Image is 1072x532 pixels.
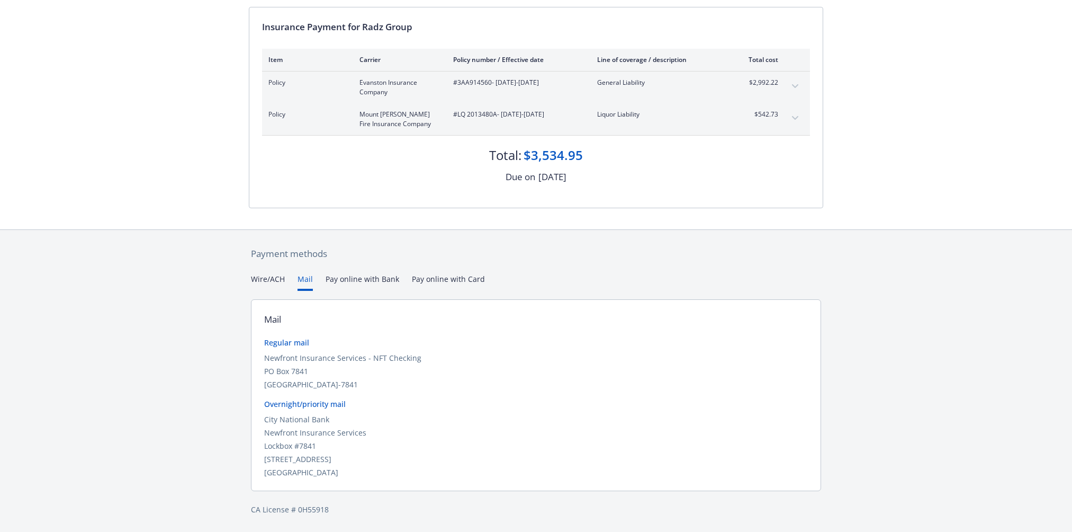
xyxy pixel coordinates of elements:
[264,337,808,348] div: Regular mail
[538,170,566,184] div: [DATE]
[262,72,810,103] div: PolicyEvanston Insurance Company#3AA914560- [DATE]-[DATE]General Liability$2,992.22expand content
[453,55,580,64] div: Policy number / Effective date
[359,110,436,129] span: Mount [PERSON_NAME] Fire Insurance Company
[264,440,808,451] div: Lockbox #7841
[597,55,722,64] div: Line of coverage / description
[326,273,399,291] button: Pay online with Bank
[453,110,580,119] span: #LQ 2013480A - [DATE]-[DATE]
[738,78,778,87] span: $2,992.22
[359,55,436,64] div: Carrier
[264,313,281,326] div: Mail
[264,414,808,425] div: City National Bank
[524,146,583,164] div: $3,534.95
[264,467,808,478] div: [GEOGRAPHIC_DATA]
[359,78,436,97] span: Evanston Insurance Company
[264,427,808,438] div: Newfront Insurance Services
[268,55,343,64] div: Item
[738,110,778,119] span: $542.73
[298,273,313,291] button: Mail
[787,78,804,95] button: expand content
[506,170,535,184] div: Due on
[453,78,580,87] span: #3AA914560 - [DATE]-[DATE]
[251,273,285,291] button: Wire/ACH
[268,78,343,87] span: Policy
[264,454,808,465] div: [STREET_ADDRESS]
[264,366,808,377] div: PO Box 7841
[268,110,343,119] span: Policy
[738,55,778,64] div: Total cost
[264,379,808,390] div: [GEOGRAPHIC_DATA]-7841
[264,398,808,410] div: Overnight/priority mail
[262,103,810,135] div: PolicyMount [PERSON_NAME] Fire Insurance Company#LQ 2013480A- [DATE]-[DATE]Liquor Liability$542.7...
[489,146,521,164] div: Total:
[787,110,804,127] button: expand content
[262,20,810,34] div: Insurance Payment for Radz Group
[412,273,485,291] button: Pay online with Card
[597,78,722,87] span: General Liability
[251,504,821,515] div: CA License # 0H55918
[597,110,722,119] span: Liquor Liability
[264,352,808,363] div: Newfront Insurance Services - NFT Checking
[251,247,821,261] div: Payment methods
